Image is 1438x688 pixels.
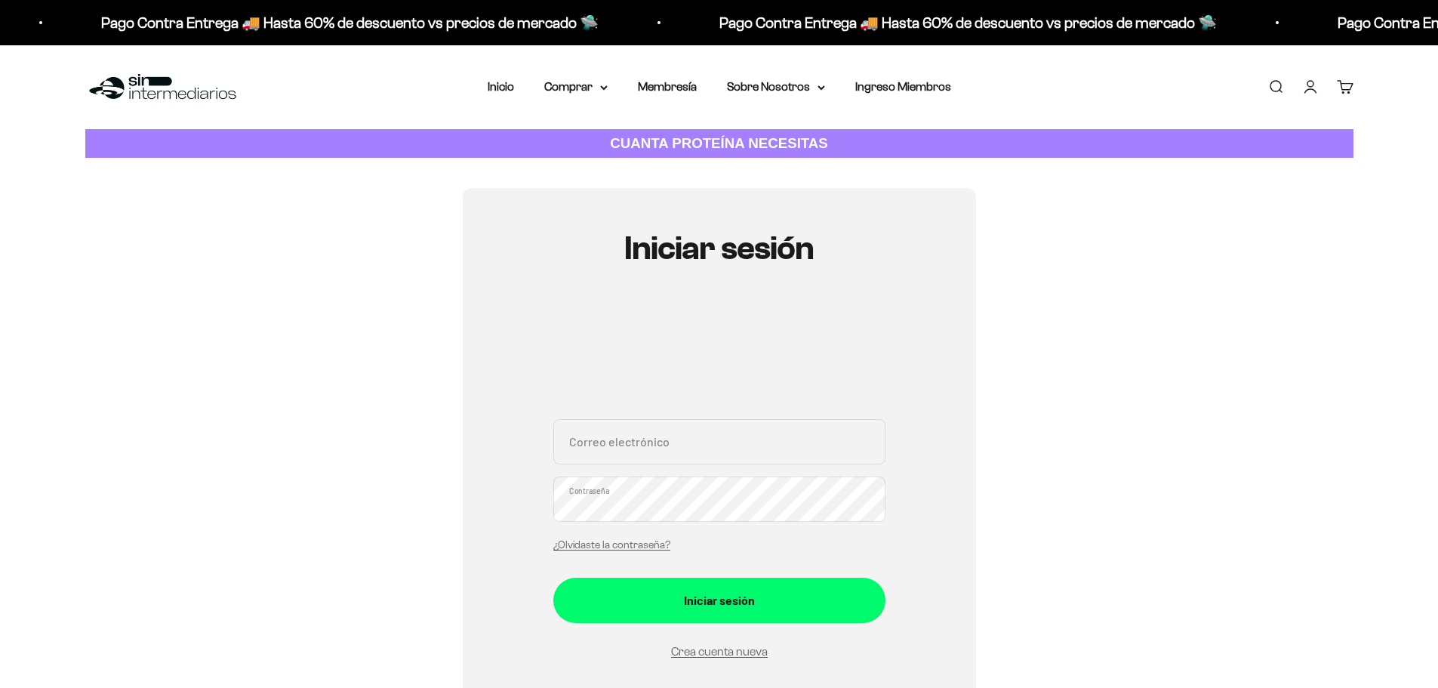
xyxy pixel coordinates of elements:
[727,77,825,97] summary: Sobre Nosotros
[718,11,1215,35] p: Pago Contra Entrega 🚚 Hasta 60% de descuento vs precios de mercado 🛸
[638,80,697,93] a: Membresía
[100,11,597,35] p: Pago Contra Entrega 🚚 Hasta 60% de descuento vs precios de mercado 🛸
[553,578,885,623] button: Iniciar sesión
[671,645,768,658] a: Crea cuenta nueva
[855,80,951,93] a: Ingreso Miembros
[85,129,1353,159] a: CUANTA PROTEÍNA NECESITAS
[553,230,885,267] h1: Iniciar sesión
[584,591,855,610] div: Iniciar sesión
[610,135,828,151] strong: CUANTA PROTEÍNA NECESITAS
[553,539,670,551] a: ¿Olvidaste la contraseña?
[544,77,608,97] summary: Comprar
[488,80,514,93] a: Inicio
[553,311,885,401] iframe: Social Login Buttons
